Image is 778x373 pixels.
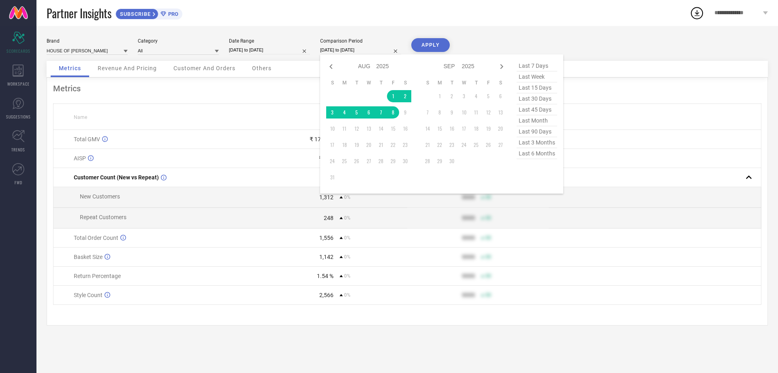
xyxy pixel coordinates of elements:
[494,139,507,151] td: Sat Sep 27 2025
[319,254,333,260] div: 1,142
[115,6,182,19] a: SUBSCRIBEPRO
[458,123,470,135] td: Wed Sep 17 2025
[458,80,470,86] th: Wednesday
[326,62,336,71] div: Previous month
[6,48,30,54] span: SCORECARDS
[387,123,399,135] td: Fri Aug 15 2025
[494,90,507,102] td: Sat Sep 06 2025
[229,46,310,54] input: Select date range
[344,292,351,298] span: 0%
[387,139,399,151] td: Fri Aug 22 2025
[421,155,434,167] td: Sun Sep 28 2025
[375,155,387,167] td: Thu Aug 28 2025
[351,123,363,135] td: Tue Aug 12 2025
[326,123,338,135] td: Sun Aug 10 2025
[375,106,387,119] td: Thu Aug 07 2025
[517,126,557,137] span: last 90 days
[11,147,25,153] span: TRENDS
[98,65,157,71] span: Revenue And Pricing
[485,254,491,260] span: 50
[363,155,375,167] td: Wed Aug 27 2025
[74,136,100,142] span: Total GMV
[517,115,557,126] span: last month
[470,123,482,135] td: Thu Sep 18 2025
[319,194,333,201] div: 1,312
[494,80,507,86] th: Saturday
[363,139,375,151] td: Wed Aug 20 2025
[485,215,491,221] span: 50
[319,155,333,162] div: ₹ 943
[482,139,494,151] td: Fri Sep 26 2025
[326,106,338,119] td: Sun Aug 03 2025
[375,139,387,151] td: Thu Aug 21 2025
[462,254,475,260] div: 9999
[15,179,22,185] span: FWD
[458,106,470,119] td: Wed Sep 10 2025
[317,273,333,279] div: 1.54 %
[434,155,446,167] td: Mon Sep 29 2025
[338,123,351,135] td: Mon Aug 11 2025
[319,292,333,298] div: 2,566
[375,123,387,135] td: Thu Aug 14 2025
[338,139,351,151] td: Mon Aug 18 2025
[387,90,399,102] td: Fri Aug 01 2025
[446,106,458,119] td: Tue Sep 09 2025
[399,90,411,102] td: Sat Aug 02 2025
[462,292,475,298] div: 9999
[434,139,446,151] td: Mon Sep 22 2025
[482,123,494,135] td: Fri Sep 19 2025
[485,235,491,241] span: 50
[421,139,434,151] td: Sun Sep 21 2025
[399,123,411,135] td: Sat Aug 16 2025
[319,235,333,241] div: 1,556
[517,60,557,71] span: last 7 days
[47,38,128,44] div: Brand
[173,65,235,71] span: Customer And Orders
[485,194,491,200] span: 50
[446,90,458,102] td: Tue Sep 02 2025
[344,194,351,200] span: 0%
[462,194,475,201] div: 9999
[53,84,761,93] div: Metrics
[482,80,494,86] th: Friday
[326,139,338,151] td: Sun Aug 17 2025
[324,215,333,221] div: 248
[338,155,351,167] td: Mon Aug 25 2025
[458,90,470,102] td: Wed Sep 03 2025
[399,80,411,86] th: Saturday
[462,235,475,241] div: 9999
[399,139,411,151] td: Sat Aug 23 2025
[517,148,557,159] span: last 6 months
[399,106,411,119] td: Sat Aug 09 2025
[462,215,475,221] div: 9999
[80,193,120,200] span: New Customers
[387,155,399,167] td: Fri Aug 29 2025
[470,139,482,151] td: Thu Sep 25 2025
[494,106,507,119] td: Sat Sep 13 2025
[446,80,458,86] th: Tuesday
[485,273,491,279] span: 50
[363,80,375,86] th: Wednesday
[399,155,411,167] td: Sat Aug 30 2025
[421,106,434,119] td: Sun Sep 07 2025
[446,123,458,135] td: Tue Sep 16 2025
[517,82,557,93] span: last 15 days
[310,136,333,142] div: ₹ 17.77 L
[74,292,103,298] span: Style Count
[351,155,363,167] td: Tue Aug 26 2025
[517,104,557,115] span: last 45 days
[470,80,482,86] th: Thursday
[326,155,338,167] td: Sun Aug 24 2025
[470,106,482,119] td: Thu Sep 11 2025
[411,38,450,52] button: APPLY
[74,174,159,181] span: Customer Count (New vs Repeat)
[421,80,434,86] th: Sunday
[482,90,494,102] td: Fri Sep 05 2025
[74,273,121,279] span: Return Percentage
[690,6,704,20] div: Open download list
[252,65,271,71] span: Others
[351,139,363,151] td: Tue Aug 19 2025
[434,123,446,135] td: Mon Sep 15 2025
[338,106,351,119] td: Mon Aug 04 2025
[74,254,103,260] span: Basket Size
